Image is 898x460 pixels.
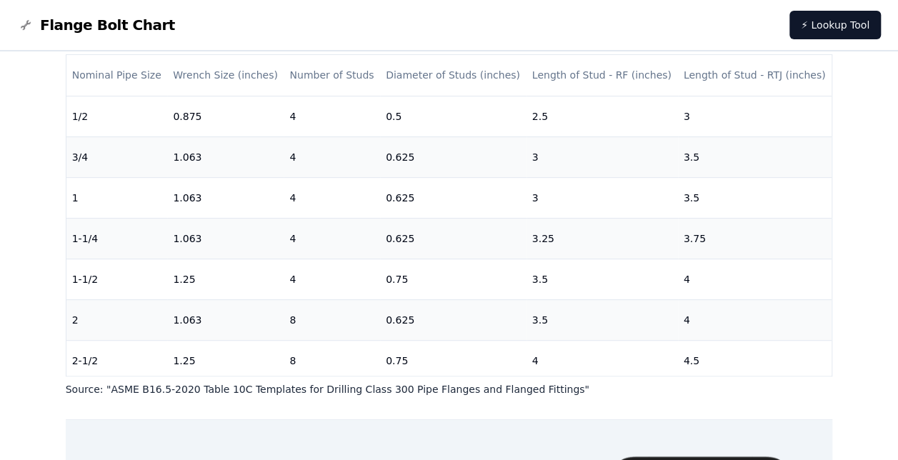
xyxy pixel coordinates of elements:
td: 3.25 [527,218,678,259]
td: 1/2 [66,96,168,136]
td: 3.75 [678,218,832,259]
td: 3.5 [527,299,678,340]
td: 0.625 [380,177,527,218]
td: 3.5 [678,136,832,177]
td: 1-1/4 [66,218,168,259]
a: ⚡ Lookup Tool [789,11,881,39]
td: 0.625 [380,218,527,259]
td: 3 [678,96,832,136]
td: 4 [284,259,380,299]
td: 3/4 [66,136,168,177]
th: Wrench Size (inches) [167,55,284,96]
td: 0.625 [380,136,527,177]
td: 4 [678,299,832,340]
td: 1.063 [167,218,284,259]
td: 3 [527,177,678,218]
td: 1.25 [167,340,284,381]
td: 1.063 [167,136,284,177]
td: 0.75 [380,340,527,381]
a: Flange Bolt Chart LogoFlange Bolt Chart [17,15,175,35]
th: Length of Stud - RF (inches) [527,55,678,96]
td: 2 [66,299,168,340]
td: 4.5 [678,340,832,381]
td: 4 [284,218,380,259]
td: 1-1/2 [66,259,168,299]
td: 2-1/2 [66,340,168,381]
p: Source: " ASME B16.5-2020 Table 10C Templates for Drilling Class 300 Pipe Flanges and Flanged Fit... [66,382,833,396]
td: 3 [527,136,678,177]
td: 8 [284,340,380,381]
td: 1.063 [167,177,284,218]
th: Nominal Pipe Size [66,55,168,96]
td: 3.5 [678,177,832,218]
td: 4 [284,177,380,218]
th: Number of Studs [284,55,380,96]
td: 1.25 [167,259,284,299]
td: 0.875 [167,96,284,136]
td: 4 [527,340,678,381]
td: 0.75 [380,259,527,299]
img: Flange Bolt Chart Logo [17,16,34,34]
td: 8 [284,299,380,340]
th: Length of Stud - RTJ (inches) [678,55,832,96]
td: 3.5 [527,259,678,299]
td: 4 [284,96,380,136]
th: Diameter of Studs (inches) [380,55,527,96]
td: 0.5 [380,96,527,136]
td: 1 [66,177,168,218]
td: 4 [678,259,832,299]
td: 0.625 [380,299,527,340]
td: 4 [284,136,380,177]
td: 1.063 [167,299,284,340]
span: Flange Bolt Chart [40,15,175,35]
td: 2.5 [527,96,678,136]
